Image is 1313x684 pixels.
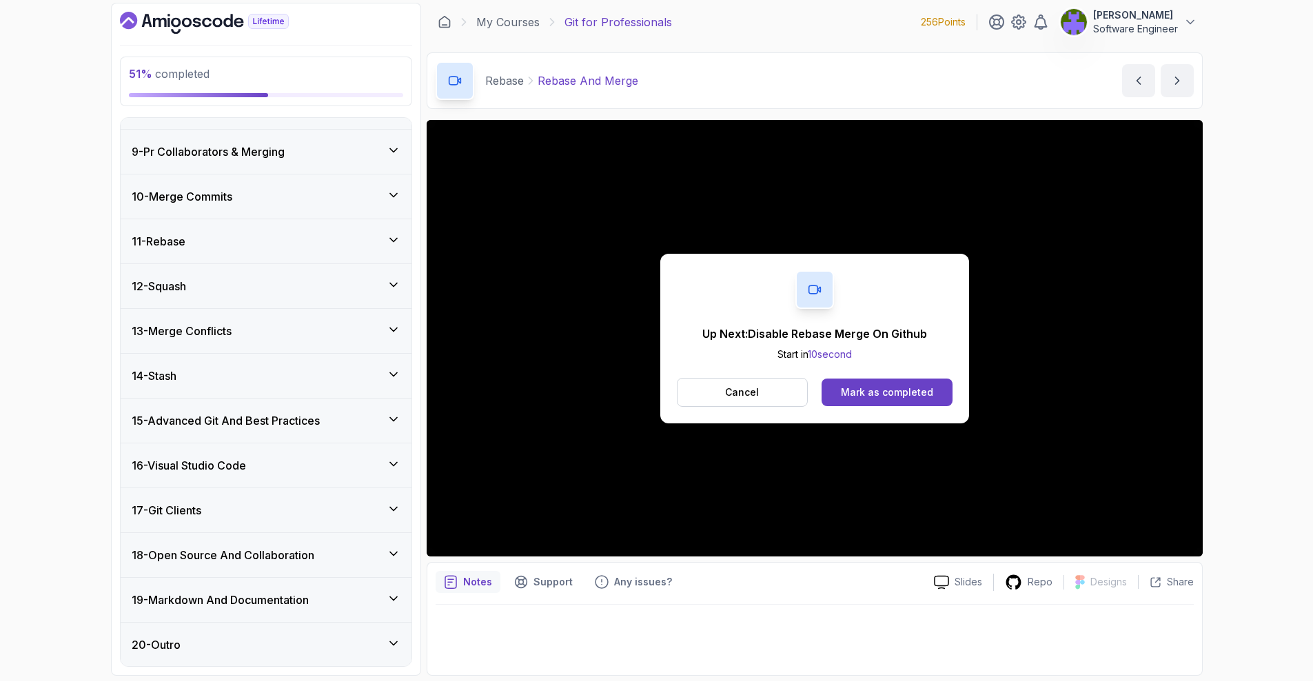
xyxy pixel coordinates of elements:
[121,488,411,532] button: 17-Git Clients
[121,578,411,622] button: 19-Markdown And Documentation
[808,348,852,360] span: 10 second
[121,130,411,174] button: 9-Pr Collaborators & Merging
[132,188,232,205] h3: 10 - Merge Commits
[121,309,411,353] button: 13-Merge Conflicts
[564,14,672,30] p: Git for Professionals
[121,174,411,219] button: 10-Merge Commits
[436,571,500,593] button: notes button
[132,143,285,160] h3: 9 - Pr Collaborators & Merging
[132,547,314,563] h3: 18 - Open Source And Collaboration
[841,385,933,399] div: Mark as completed
[538,72,638,89] p: Rebase And Merge
[1090,575,1127,589] p: Designs
[120,12,320,34] a: Dashboard
[121,533,411,577] button: 18-Open Source And Collaboration
[702,325,927,342] p: Up Next: Disable Rebase Merge On Github
[955,575,982,589] p: Slides
[121,623,411,667] button: 20-Outro
[1061,9,1087,35] img: user profile image
[725,385,759,399] p: Cancel
[132,368,176,384] h3: 14 - Stash
[614,575,672,589] p: Any issues?
[132,412,320,429] h3: 15 - Advanced Git And Best Practices
[132,502,201,519] h3: 17 - Git Clients
[132,233,185,250] h3: 11 - Rebase
[1060,8,1197,36] button: user profile image[PERSON_NAME]Software Engineer
[121,443,411,487] button: 16-Visual Studio Code
[587,571,680,593] button: Feedback button
[121,219,411,263] button: 11-Rebase
[533,575,573,589] p: Support
[121,399,411,443] button: 15-Advanced Git And Best Practices
[702,348,927,361] p: Start in
[506,571,581,593] button: Support button
[1122,64,1155,97] button: previous content
[438,15,451,29] a: Dashboard
[129,67,210,81] span: completed
[1138,575,1194,589] button: Share
[463,575,492,589] p: Notes
[132,636,181,653] h3: 20 - Outro
[677,378,808,407] button: Cancel
[132,592,309,608] h3: 19 - Markdown And Documentation
[132,278,186,294] h3: 12 - Squash
[994,574,1063,591] a: Repo
[1093,22,1178,36] p: Software Engineer
[1093,8,1178,22] p: [PERSON_NAME]
[129,67,152,81] span: 51 %
[485,72,524,89] p: Rebase
[921,15,966,29] p: 256 Points
[476,14,540,30] a: My Courses
[923,575,993,590] a: Slides
[822,379,952,406] button: Mark as completed
[427,120,1203,556] iframe: 4 - Rebase and Merge
[1161,64,1194,97] button: next content
[1028,575,1052,589] p: Repo
[132,457,246,474] h3: 16 - Visual Studio Code
[121,264,411,308] button: 12-Squash
[1167,575,1194,589] p: Share
[132,323,232,339] h3: 13 - Merge Conflicts
[121,354,411,398] button: 14-Stash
